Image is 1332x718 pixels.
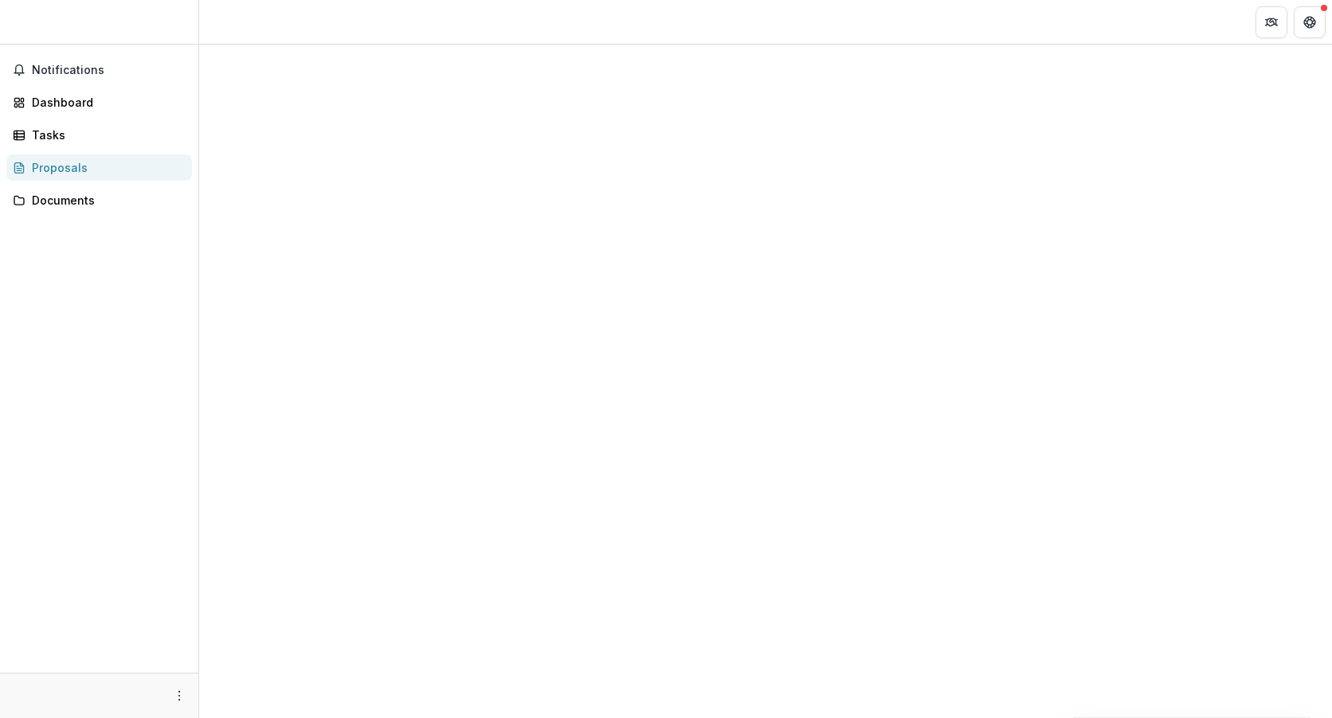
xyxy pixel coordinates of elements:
button: Get Help [1294,6,1326,38]
a: Dashboard [6,89,192,115]
button: Partners [1256,6,1287,38]
button: Notifications [6,57,192,83]
span: Notifications [32,64,186,77]
div: Tasks [32,127,179,143]
a: Proposals [6,154,192,181]
button: More [170,686,189,705]
a: Documents [6,187,192,213]
a: Tasks [6,122,192,148]
div: Dashboard [32,94,179,111]
div: Documents [32,192,179,209]
div: Proposals [32,159,179,176]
